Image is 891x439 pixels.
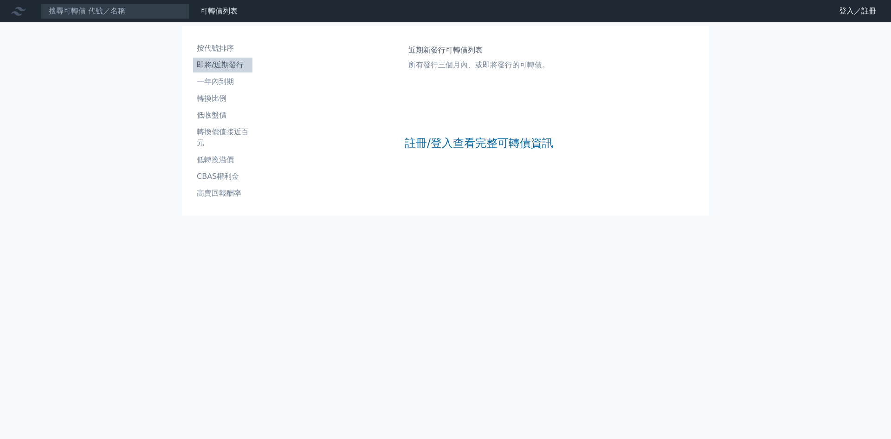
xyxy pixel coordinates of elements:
[408,59,549,71] p: 所有發行三個月內、或即將發行的可轉債。
[193,188,252,199] li: 高賣回報酬率
[193,43,252,54] li: 按代號排序
[193,91,252,106] a: 轉換比例
[193,126,252,149] li: 轉換價值接近百元
[193,124,252,151] a: 轉換價值接近百元
[41,3,189,19] input: 搜尋可轉債 代號／名稱
[832,4,884,19] a: 登入／註冊
[193,171,252,182] li: CBAS權利金
[193,169,252,184] a: CBAS權利金
[193,152,252,167] a: 低轉換溢價
[193,76,252,87] li: 一年內到期
[193,59,252,71] li: 即將/近期發行
[193,110,252,121] li: 低收盤價
[408,45,549,56] h1: 近期新發行可轉債列表
[193,74,252,89] a: 一年內到期
[200,7,238,15] a: 可轉債列表
[193,41,252,56] a: 按代號排序
[193,58,252,72] a: 即將/近期發行
[193,108,252,123] a: 低收盤價
[405,136,553,151] a: 註冊/登入查看完整可轉債資訊
[193,186,252,201] a: 高賣回報酬率
[193,93,252,104] li: 轉換比例
[193,154,252,165] li: 低轉換溢價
